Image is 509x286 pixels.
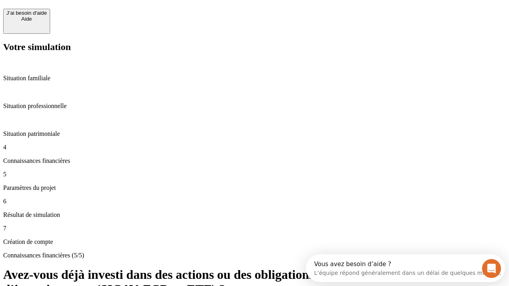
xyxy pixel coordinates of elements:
button: J’ai besoin d'aideAide [3,9,50,34]
div: L’équipe répond généralement dans un délai de quelques minutes. [8,13,196,21]
p: Résultat de simulation [3,211,506,218]
p: Connaissances financières (5/5) [3,252,506,259]
iframe: Intercom live chat [482,259,501,278]
iframe: Intercom live chat discovery launcher [306,254,505,282]
div: Ouvrir le Messenger Intercom [3,3,219,25]
p: Situation patrimoniale [3,130,506,137]
p: Situation professionnelle [3,102,506,110]
div: Aide [6,16,47,22]
p: Création de compte [3,238,506,245]
p: 6 [3,198,506,205]
p: Connaissances financières [3,157,506,164]
p: Paramètres du projet [3,184,506,191]
div: Vous avez besoin d’aide ? [8,7,196,13]
p: 4 [3,144,506,151]
h2: Votre simulation [3,42,506,52]
p: 5 [3,171,506,178]
p: 7 [3,225,506,232]
div: J’ai besoin d'aide [6,10,47,16]
p: Situation familiale [3,75,506,82]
